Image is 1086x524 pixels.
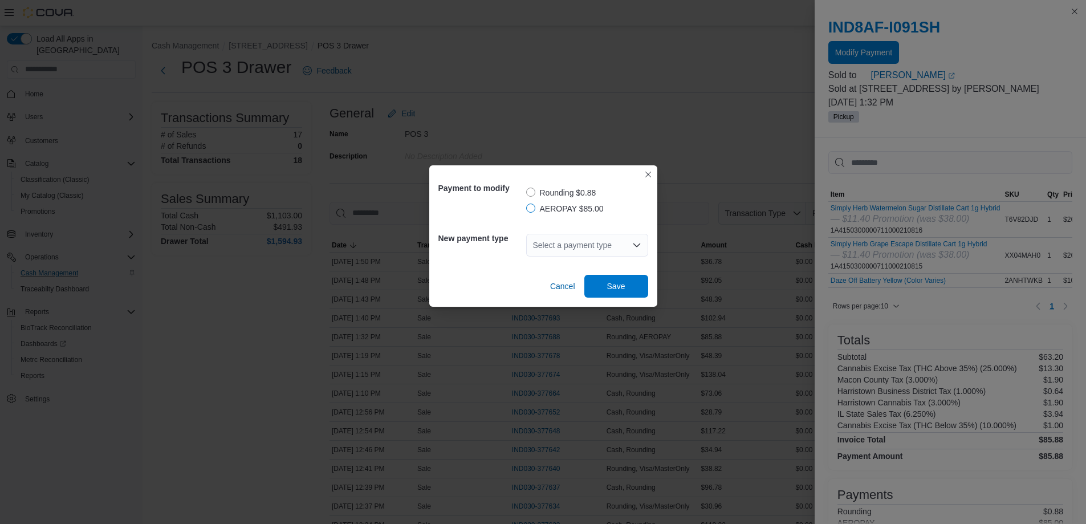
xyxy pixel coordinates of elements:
[632,241,641,250] button: Open list of options
[584,275,648,298] button: Save
[533,238,534,252] input: Accessible screen reader label
[641,168,655,181] button: Closes this modal window
[550,281,575,292] span: Cancel
[607,281,625,292] span: Save
[546,275,580,298] button: Cancel
[526,202,604,216] label: AEROPAY $85.00
[438,227,524,250] h5: New payment type
[438,177,524,200] h5: Payment to modify
[526,186,596,200] label: Rounding $0.88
